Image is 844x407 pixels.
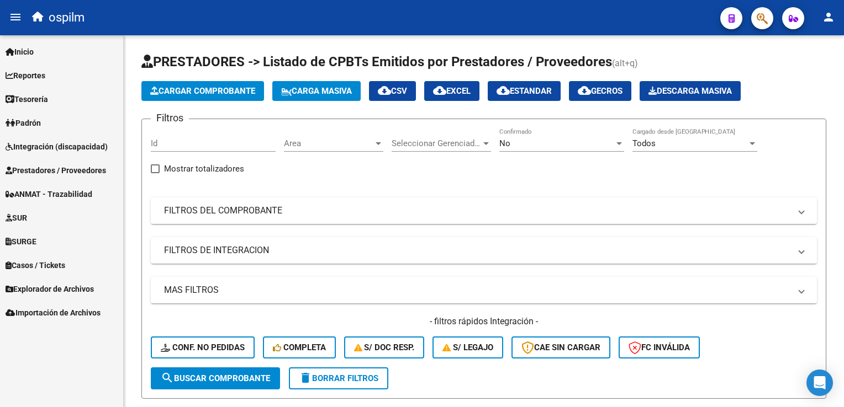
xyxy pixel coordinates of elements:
span: EXCEL [433,86,471,96]
span: Importación de Archivos [6,307,101,319]
mat-icon: menu [9,10,22,24]
h4: - filtros rápidos Integración - [151,315,817,328]
span: Completa [273,342,326,352]
span: CSV [378,86,407,96]
mat-expansion-panel-header: FILTROS DEL COMPROBANTE [151,197,817,224]
span: Area [284,138,373,148]
span: Buscar Comprobante [161,373,270,383]
mat-icon: person [822,10,835,24]
span: ANMAT - Trazabilidad [6,188,92,200]
button: FC Inválida [619,336,700,358]
mat-icon: cloud_download [378,84,391,97]
span: Casos / Tickets [6,259,65,271]
mat-icon: cloud_download [497,84,510,97]
span: (alt+q) [612,58,638,68]
button: Carga Masiva [272,81,361,101]
span: PRESTADORES -> Listado de CPBTs Emitidos por Prestadores / Proveedores [141,54,612,69]
mat-icon: cloud_download [433,84,446,97]
span: Padrón [6,117,41,129]
button: S/ legajo [432,336,503,358]
span: S/ legajo [442,342,493,352]
span: S/ Doc Resp. [354,342,415,352]
span: Gecros [578,86,623,96]
mat-expansion-panel-header: FILTROS DE INTEGRACION [151,237,817,264]
button: Estandar [488,81,561,101]
span: Explorador de Archivos [6,283,94,295]
span: Seleccionar Gerenciador [392,138,481,148]
button: Conf. no pedidas [151,336,255,358]
button: Cargar Comprobante [141,81,264,101]
button: EXCEL [424,81,479,101]
mat-panel-title: MAS FILTROS [164,284,790,296]
div: Open Intercom Messenger [806,369,833,396]
span: Conf. no pedidas [161,342,245,352]
span: Tesorería [6,93,48,105]
span: Prestadores / Proveedores [6,164,106,176]
span: Todos [632,138,656,148]
button: Gecros [569,81,631,101]
button: Completa [263,336,336,358]
span: Descarga Masiva [648,86,732,96]
span: No [499,138,510,148]
span: Mostrar totalizadores [164,162,244,175]
span: Borrar Filtros [299,373,378,383]
mat-expansion-panel-header: MAS FILTROS [151,277,817,303]
mat-icon: delete [299,371,312,384]
button: Borrar Filtros [289,367,388,389]
span: ospilm [49,6,85,30]
span: CAE SIN CARGAR [521,342,600,352]
span: SURGE [6,235,36,248]
span: Cargar Comprobante [150,86,255,96]
button: Descarga Masiva [640,81,741,101]
mat-icon: search [161,371,174,384]
span: Reportes [6,69,45,82]
mat-panel-title: FILTROS DE INTEGRACION [164,244,790,256]
button: Buscar Comprobante [151,367,280,389]
span: FC Inválida [629,342,690,352]
button: S/ Doc Resp. [344,336,425,358]
span: Inicio [6,46,34,58]
button: CSV [369,81,416,101]
h3: Filtros [151,110,189,126]
span: Integración (discapacidad) [6,141,108,153]
span: Estandar [497,86,552,96]
span: SUR [6,212,27,224]
button: CAE SIN CARGAR [511,336,610,358]
app-download-masive: Descarga masiva de comprobantes (adjuntos) [640,81,741,101]
mat-panel-title: FILTROS DEL COMPROBANTE [164,205,790,217]
span: Carga Masiva [281,86,352,96]
mat-icon: cloud_download [578,84,591,97]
